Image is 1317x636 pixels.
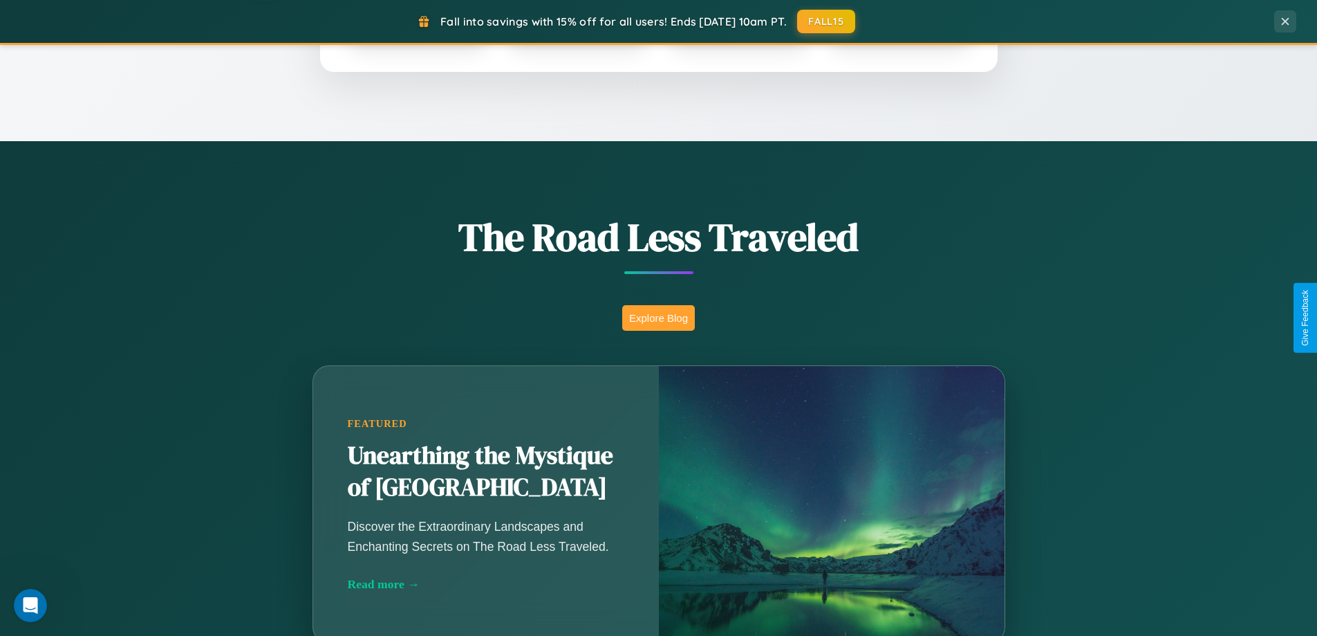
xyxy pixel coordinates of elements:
h2: Unearthing the Mystique of [GEOGRAPHIC_DATA] [348,440,624,504]
p: Discover the Extraordinary Landscapes and Enchanting Secrets on The Road Less Traveled. [348,517,624,556]
span: Fall into savings with 15% off for all users! Ends [DATE] 10am PT. [440,15,787,28]
button: FALL15 [797,10,855,33]
h1: The Road Less Traveled [244,210,1074,264]
iframe: Intercom live chat [14,589,47,622]
button: Explore Blog [622,305,695,331]
div: Featured [348,418,624,430]
div: Read more → [348,577,624,592]
div: Give Feedback [1300,290,1310,346]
